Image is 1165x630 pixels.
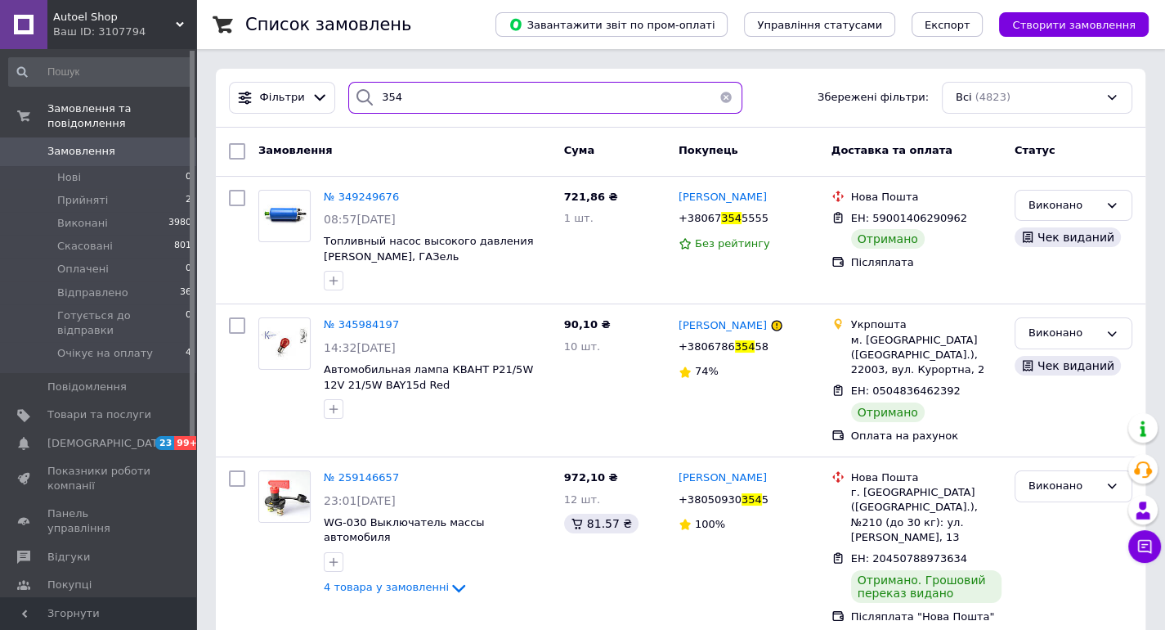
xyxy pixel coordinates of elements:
span: Замовлення та повідомлення [47,101,196,131]
span: (4823) [975,91,1010,103]
span: 58 [755,340,768,353]
input: Пошук за номером замовлення, ПІБ покупця, номером телефону, Email, номером накладної [348,82,742,114]
a: WG-030 Выключатель массы автомобиля [324,516,485,544]
span: Оплачені [57,262,109,277]
a: [PERSON_NAME] [679,470,767,486]
span: 721,86 ₴ [564,191,618,203]
div: Отримано. Грошовий переказ видано [851,570,1001,603]
button: Створити замовлення [999,12,1149,37]
div: Нова Пошта [851,190,1001,205]
span: 99+ [174,436,201,450]
span: 100% [695,518,725,530]
span: 08:57[DATE] [324,213,396,226]
div: Ваш ID: 3107794 [53,25,196,39]
a: № 345984197 [324,318,399,331]
a: № 259146657 [324,471,399,484]
a: № 349249676 [324,191,399,203]
div: Оплата на рахунок [851,429,1001,443]
span: 23:01[DATE] [324,494,396,507]
span: Експорт [925,19,970,31]
span: [DEMOGRAPHIC_DATA] [47,436,168,451]
span: Готується до відправки [57,308,186,338]
span: Нові [57,170,81,185]
span: Доставка та оплата [831,144,952,156]
span: Виконані [57,216,108,231]
span: Замовлення [258,144,332,156]
a: [PERSON_NAME] [679,190,767,205]
span: Фільтри [260,90,305,106]
h1: Список замовлень [245,15,411,34]
span: Завантажити звіт по пром-оплаті [509,17,715,32]
span: 90,10 ₴ [564,318,611,331]
span: 354 [742,493,762,506]
button: Очистить [710,82,742,114]
div: Виконано [1028,325,1099,342]
span: 4 [186,346,191,361]
span: Створити замовлення [1012,19,1136,31]
span: Замовлення [47,144,115,159]
button: Завантажити звіт по пром-оплаті [495,12,728,37]
span: 801 [174,239,191,254]
span: 36 [180,286,191,300]
span: 0 [186,262,191,277]
span: Прийняті [57,193,108,208]
input: Пошук [8,57,193,87]
span: Без рейтингу [695,237,770,250]
span: Збережені фільтри: [818,90,929,106]
span: 972,10 ₴ [564,471,618,484]
span: Товари та послуги [47,407,151,422]
span: [PERSON_NAME] [679,191,767,203]
span: [PERSON_NAME] [679,471,767,484]
span: 354 [735,340,755,353]
span: 0 [186,170,191,185]
span: ЕН: 20450788973634 [851,552,967,565]
span: Покупці [47,578,92,592]
span: Cума [564,144,594,156]
span: Відправлено [57,286,128,300]
img: Фото товару [259,327,310,361]
span: Скасовані [57,239,113,254]
a: Фото товару [258,317,311,370]
span: Управління статусами [757,19,882,31]
button: Чат з покупцем [1128,530,1161,563]
span: Автомобильная лампа КВАНТ P21/5W 12V 21/5W BAY15d Red [324,363,533,391]
span: 2 [186,193,191,208]
span: 5 [762,493,768,506]
span: 0 [186,308,191,338]
span: Статус [1015,144,1055,156]
div: Виконано [1028,478,1099,495]
span: Показники роботи компанії [47,464,151,493]
span: Покупець [679,144,738,156]
span: 14:32[DATE] [324,341,396,354]
span: +38067 [679,212,721,224]
span: Відгуки [47,550,90,565]
span: Панель управління [47,506,151,536]
div: Нова Пошта [851,470,1001,485]
div: Післяплата "Нова Пошта" [851,610,1001,624]
img: Фото товару [259,196,310,235]
div: Укрпошта [851,317,1001,332]
span: Всі [956,90,972,106]
span: [PERSON_NAME] [679,319,767,331]
span: Очікує на оплату [57,346,153,361]
div: Отримано [851,229,925,249]
span: 1 шт. [564,212,594,224]
a: 4 товара у замовленні [324,581,468,593]
div: Чек виданий [1015,227,1121,247]
span: 354 [721,212,742,224]
div: Виконано [1028,197,1099,214]
a: Топливный насос высокого давления [PERSON_NAME], ГАЗель [324,235,533,263]
div: Чек виданий [1015,356,1121,376]
span: 12 шт. [564,493,600,506]
span: ЕН: 59001406290962 [851,212,967,224]
span: 4 товара у замовленні [324,582,449,594]
a: Створити замовлення [983,18,1149,30]
span: 74% [695,365,719,377]
button: Експорт [912,12,984,37]
span: 3980 [168,216,191,231]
